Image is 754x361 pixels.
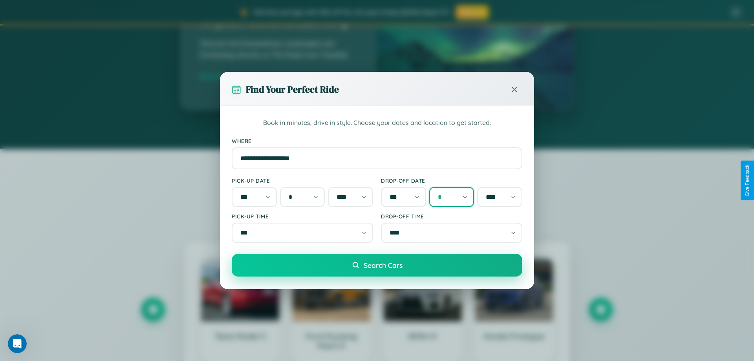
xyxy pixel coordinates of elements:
[246,83,339,96] h3: Find Your Perfect Ride
[381,177,522,184] label: Drop-off Date
[232,118,522,128] p: Book in minutes, drive in style. Choose your dates and location to get started.
[364,261,403,269] span: Search Cars
[232,177,373,184] label: Pick-up Date
[232,213,373,220] label: Pick-up Time
[232,254,522,277] button: Search Cars
[381,213,522,220] label: Drop-off Time
[232,137,522,144] label: Where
